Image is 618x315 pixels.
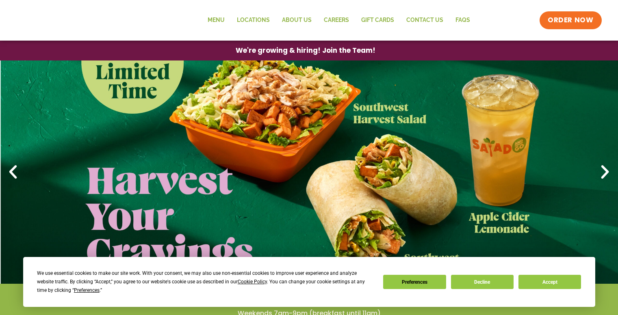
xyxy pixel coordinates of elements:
a: FAQs [449,11,476,30]
span: Preferences [74,287,100,293]
h4: Weekdays 6:30am-9pm (breakfast until 10:30am) [16,296,602,305]
button: Accept [518,275,581,289]
button: Decline [451,275,514,289]
a: About Us [276,11,318,30]
span: We're growing & hiring! Join the Team! [236,47,375,54]
a: Menu [202,11,231,30]
span: ORDER NOW [548,15,593,25]
a: Contact Us [400,11,449,30]
a: GIFT CARDS [355,11,400,30]
a: Locations [231,11,276,30]
nav: Menu [202,11,476,30]
div: We use essential cookies to make our site work. With your consent, we may also use non-essential ... [37,269,373,295]
span: Cookie Policy [238,279,267,285]
a: ORDER NOW [540,11,601,29]
img: new-SAG-logo-768×292 [17,4,139,37]
a: We're growing & hiring! Join the Team! [223,41,388,60]
div: Cookie Consent Prompt [23,257,595,307]
button: Preferences [383,275,446,289]
a: Careers [318,11,355,30]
